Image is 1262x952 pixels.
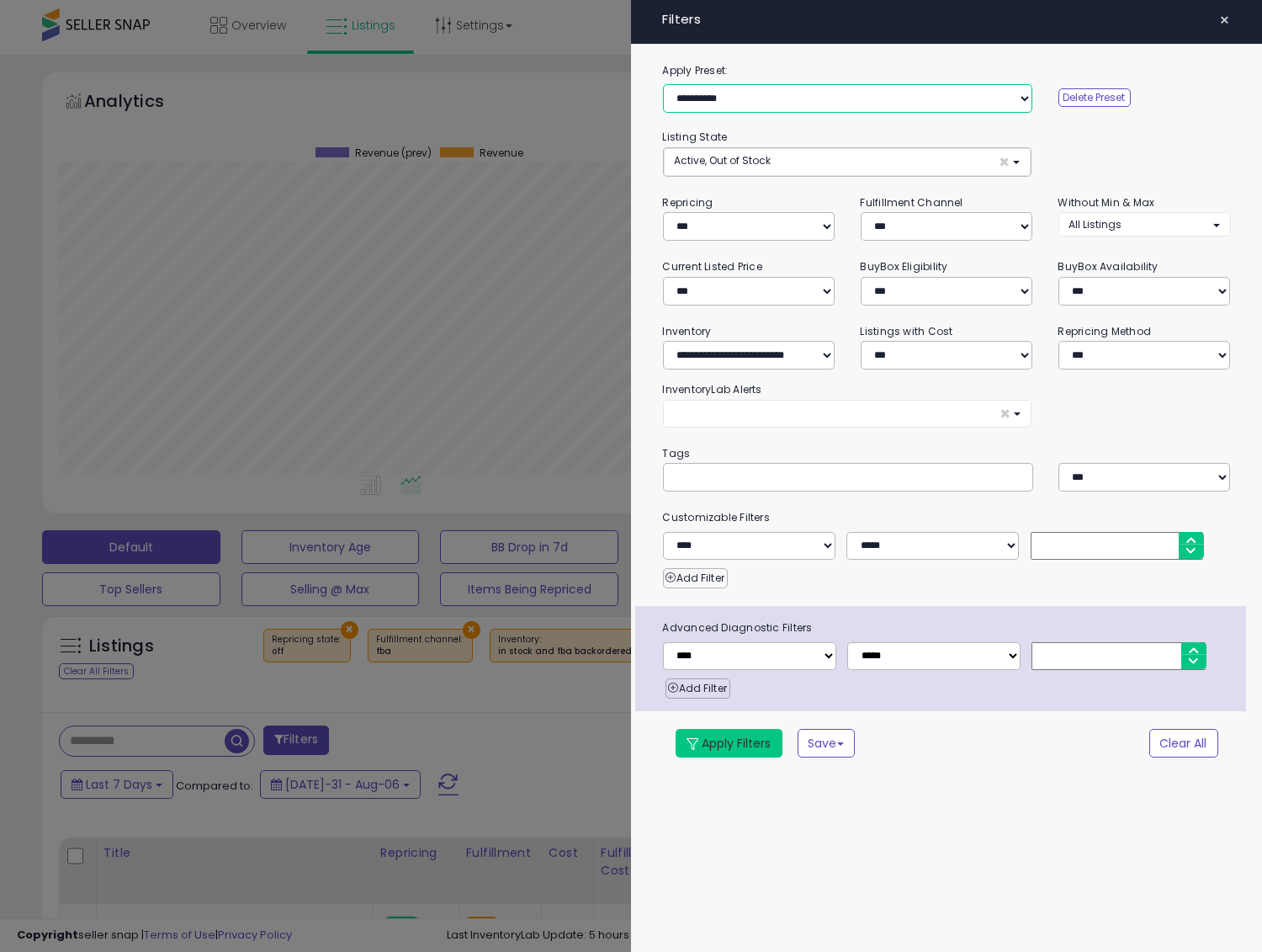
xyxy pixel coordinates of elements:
span: Active, Out of Stock [675,153,772,168]
small: Current Listed Price [663,259,762,274]
span: × [999,153,1010,171]
small: BuyBox Eligibility [861,259,948,274]
button: Active, Out of Stock × [664,148,1031,176]
button: Add Filter [665,678,730,699]
small: InventoryLab Alerts [663,382,762,396]
button: Add Filter [663,568,728,588]
small: Fulfillment Channel [861,195,963,210]
button: Delete Preset [1058,88,1131,107]
span: All Listings [1069,217,1122,231]
small: Listings with Cost [861,324,953,338]
button: Clear All [1149,729,1218,758]
button: Save [798,729,855,758]
small: Inventory [663,324,712,338]
span: × [1220,8,1231,32]
button: × [663,400,1032,428]
span: × [1000,405,1010,423]
small: Repricing Method [1058,324,1152,338]
small: BuyBox Availability [1058,259,1159,274]
small: Tags [650,444,1243,463]
h4: Filters [663,13,1231,27]
span: Advanced Diagnostic Filters [650,619,1246,637]
label: Apply Preset: [650,61,1243,80]
small: Without Min & Max [1058,195,1155,210]
small: Listing State [663,130,728,144]
button: × [1213,8,1238,32]
button: All Listings [1058,212,1231,237]
small: Customizable Filters [650,508,1243,527]
button: Apply Filters [676,729,782,758]
small: Repricing [663,195,713,210]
